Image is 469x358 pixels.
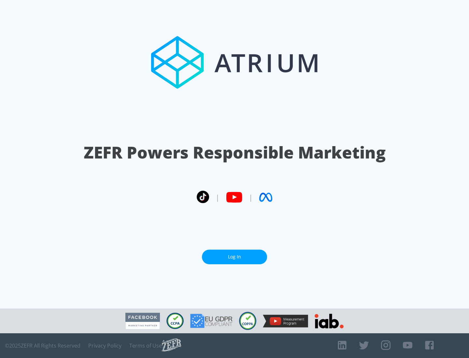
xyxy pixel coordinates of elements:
span: | [249,192,253,202]
img: GDPR Compliant [190,314,233,328]
img: YouTube Measurement Program [263,315,308,327]
span: | [216,192,220,202]
h1: ZEFR Powers Responsible Marketing [84,141,386,164]
a: Terms of Use [129,342,162,349]
img: COPPA Compliant [239,312,256,330]
img: CCPA Compliant [166,313,184,329]
a: Log In [202,250,267,264]
span: © 2025 ZEFR All Rights Reserved [5,342,80,349]
img: Facebook Marketing Partner [125,313,160,329]
img: IAB [315,314,344,328]
a: Privacy Policy [88,342,121,349]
